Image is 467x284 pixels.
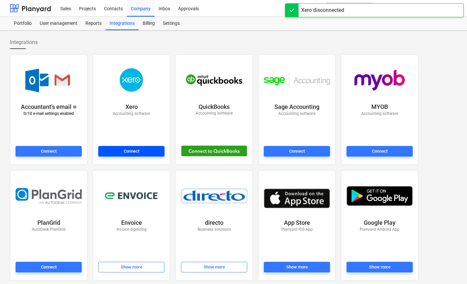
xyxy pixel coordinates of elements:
p: Invoice digitizing [117,227,147,232]
p: Envoice [121,219,142,227]
div: Connect [372,148,388,155]
p: Accounting software [278,111,315,117]
img: plangrid.svg [16,188,82,204]
button: Show more [264,262,330,272]
a: Integrations [106,17,139,30]
img: play_store.png [347,186,413,206]
p: Google Play [364,219,396,227]
p: App Store [284,219,310,227]
p: Business solutions [198,227,231,232]
img: app_store.jpg [264,184,330,208]
img: envoice.svg [105,190,158,203]
span: help [71,105,77,109]
p: Planyard iOS App [281,227,313,232]
button: Connect [98,146,164,157]
img: directo.png [181,189,247,203]
button: Connect [347,146,413,157]
p: Accounting software [113,111,150,117]
p: 0 / 10 e-mail settings enabled [23,111,74,117]
button: Connect [16,262,82,272]
a: Portfolio [10,17,36,30]
div: Connect [289,148,305,155]
button: Connect [16,146,82,157]
button: Show more [98,262,164,272]
iframe: Chat Widget [434,252,467,284]
img: quickbooks.svg [181,70,247,91]
img: xero.png [108,64,155,97]
img: sage_accounting.svg [264,72,330,88]
p: Accounting software [196,111,233,116]
a: User management [36,17,81,30]
div: Connect [41,148,57,155]
div: Xero disconnected [301,6,344,14]
img: accountant-email.png [19,64,78,97]
button: Show more [347,262,413,272]
p: Xero [125,103,138,111]
button: Connect [264,146,330,157]
div: Connect [41,263,57,271]
p: Planyard Android App [360,227,399,232]
div: Show more [121,263,142,271]
div: Connect [124,148,139,155]
a: Billing [139,17,159,30]
button: Show more [181,262,247,272]
a: Reports [81,17,106,30]
a: Settings [159,17,184,30]
div: Show more [286,263,308,271]
img: myob_logo.png [348,64,411,97]
p: MYOB [371,103,388,111]
p: AutoDesk PlanGrid [32,227,66,232]
p: Sage Accounting [274,103,319,111]
div: Accountant's email [21,103,77,111]
p: QuickBooks [199,103,230,111]
p: directo [205,219,223,227]
div: Show more [369,263,391,271]
span: Integrations [10,38,38,46]
p: PlanGrid [37,219,60,227]
p: Accounting software [361,111,398,117]
div: Show more [204,263,225,271]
